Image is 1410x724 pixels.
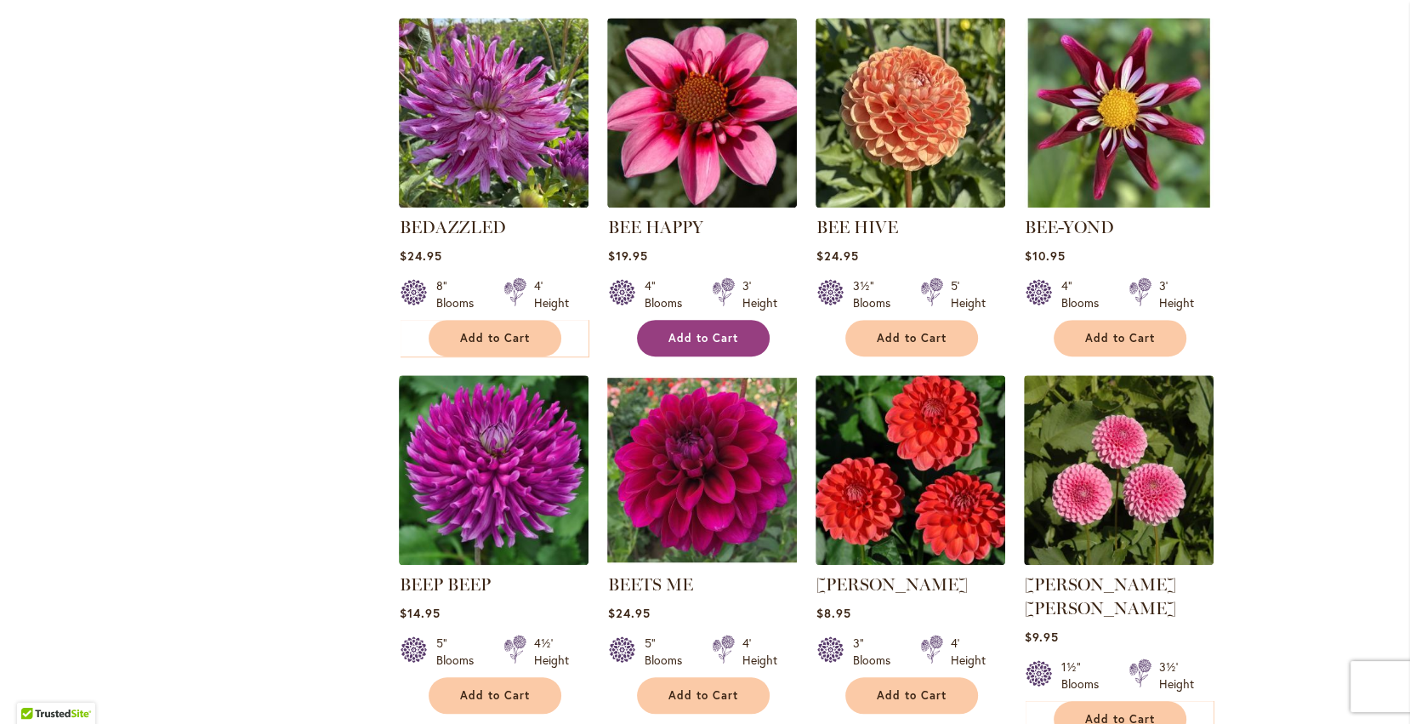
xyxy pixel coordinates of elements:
[399,18,588,208] img: Bedazzled
[429,320,561,356] button: Add to Cart
[460,331,530,345] span: Add to Cart
[644,277,691,311] div: 4" Blooms
[607,217,702,237] a: BEE HAPPY
[607,605,650,621] span: $24.95
[816,248,858,264] span: $24.95
[1024,248,1065,264] span: $10.95
[644,635,691,669] div: 5" Blooms
[533,277,568,311] div: 4' Height
[1024,195,1214,211] a: BEE-YOND
[435,277,483,311] div: 8" Blooms
[816,605,850,621] span: $8.95
[816,552,1005,568] a: BENJAMIN MATTHEW
[607,552,797,568] a: BEETS ME
[1024,375,1214,565] img: BETTY ANNE
[460,688,530,703] span: Add to Cart
[399,248,441,264] span: $24.95
[1158,658,1193,693] div: 3½' Height
[816,195,1005,211] a: BEE HIVE
[742,635,776,669] div: 4' Height
[1054,320,1186,356] button: Add to Cart
[1024,552,1214,568] a: BETTY ANNE
[13,664,60,711] iframe: Launch Accessibility Center
[1024,629,1058,645] span: $9.95
[607,574,692,595] a: BEETS ME
[816,574,967,595] a: [PERSON_NAME]
[877,688,947,703] span: Add to Cart
[533,635,568,669] div: 4½' Height
[950,277,985,311] div: 5' Height
[399,195,588,211] a: Bedazzled
[816,18,1005,208] img: BEE HIVE
[399,605,440,621] span: $14.95
[399,552,588,568] a: BEEP BEEP
[950,635,985,669] div: 4' Height
[1024,217,1113,237] a: BEE-YOND
[1085,331,1155,345] span: Add to Cart
[877,331,947,345] span: Add to Cart
[429,677,561,714] button: Add to Cart
[435,635,483,669] div: 5" Blooms
[1060,277,1108,311] div: 4" Blooms
[399,574,490,595] a: BEEP BEEP
[1158,277,1193,311] div: 3' Height
[399,217,505,237] a: BEDAZZLED
[845,320,978,356] button: Add to Cart
[1024,18,1214,208] img: BEE-YOND
[742,277,776,311] div: 3' Height
[607,195,797,211] a: BEE HAPPY
[399,375,588,565] img: BEEP BEEP
[852,277,900,311] div: 3½" Blooms
[845,677,978,714] button: Add to Cart
[852,635,900,669] div: 3" Blooms
[637,320,770,356] button: Add to Cart
[607,248,647,264] span: $19.95
[637,677,770,714] button: Add to Cart
[1060,658,1108,693] div: 1½" Blooms
[816,217,897,237] a: BEE HIVE
[668,688,738,703] span: Add to Cart
[607,18,797,208] img: BEE HAPPY
[1024,574,1175,619] a: [PERSON_NAME] [PERSON_NAME]
[607,375,797,565] img: BEETS ME
[668,331,738,345] span: Add to Cart
[816,375,1005,565] img: BENJAMIN MATTHEW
